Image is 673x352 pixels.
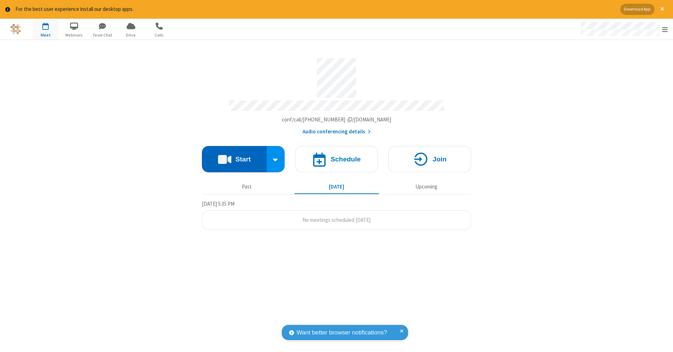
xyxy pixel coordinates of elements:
button: Close alert [657,4,668,15]
span: Team Chat [89,32,116,38]
button: Logo [2,19,29,40]
section: Account details [202,53,471,135]
h4: Schedule [331,156,361,162]
span: Drive [118,32,144,38]
span: Want better browser notifications? [297,328,387,337]
button: Audio conferencing details [302,128,371,136]
button: Download App [620,4,654,15]
button: Join [388,146,471,172]
button: [DATE] [294,180,379,194]
button: Upcoming [384,180,469,194]
div: For the best user experience install our desktop apps. [15,5,615,13]
button: Schedule [295,146,378,172]
span: Webinars [61,32,87,38]
span: [DATE] 5:35 PM [202,200,234,207]
span: No meetings scheduled [DATE] [302,217,371,223]
button: Past [205,180,289,194]
img: QA Selenium DO NOT DELETE OR CHANGE [11,24,21,34]
span: Meet [33,32,59,38]
div: Open menu [574,19,673,40]
span: Copy my meeting room link [282,116,392,123]
button: Copy my meeting room linkCopy my meeting room link [282,116,392,124]
h4: Start [235,156,251,162]
section: Today's Meetings [202,200,471,230]
div: Start conference options [267,146,285,172]
h4: Join [433,156,447,162]
span: Calls [146,32,172,38]
button: Start [202,146,267,172]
